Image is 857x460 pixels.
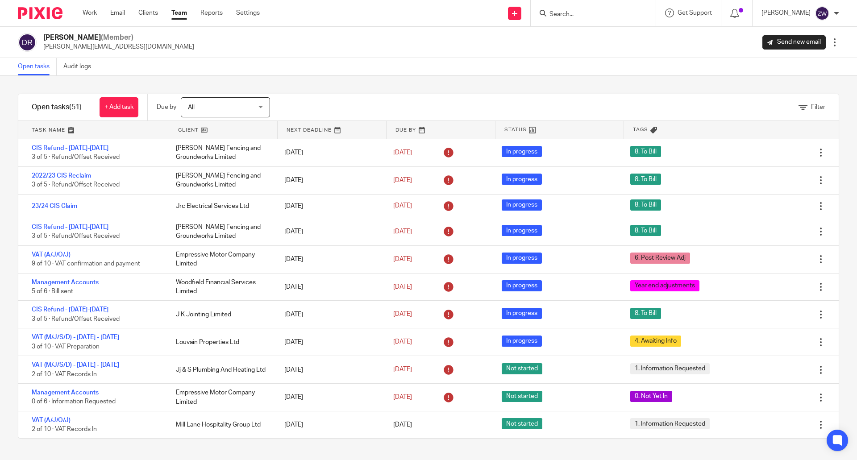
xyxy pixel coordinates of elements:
[43,42,194,51] p: [PERSON_NAME][EMAIL_ADDRESS][DOMAIN_NAME]
[167,274,275,301] div: Woodfield Financial Services Limited
[101,34,133,41] span: (Member)
[811,104,825,110] span: Filter
[32,145,108,151] a: CIS Refund - [DATE]-[DATE]
[167,384,275,411] div: Empressive Motor Company Limited
[502,280,542,291] span: In progress
[32,288,73,294] span: 5 of 6 · Bill sent
[630,336,681,347] span: 4. Awaiting Info
[32,417,71,423] a: VAT (A/J/O/J)
[393,177,412,183] span: [DATE]
[167,333,275,351] div: Louvain Properties Ltd
[167,361,275,379] div: Jj & S Plumbing And Heating Ltd
[502,146,542,157] span: In progress
[32,344,100,350] span: 3 of 10 · VAT Preparation
[171,8,187,17] a: Team
[32,371,97,377] span: 2 of 10 · VAT Records In
[393,203,412,209] span: [DATE]
[32,261,140,267] span: 9 of 10 · VAT confirmation and payment
[275,144,384,162] div: [DATE]
[502,253,542,264] span: In progress
[32,203,77,209] a: 23/24 CIS Claim
[138,8,158,17] a: Clients
[630,253,690,264] span: 6. Post Review Adj
[630,418,710,429] span: 1. Information Requested
[32,103,82,112] h1: Open tasks
[761,8,811,17] p: [PERSON_NAME]
[630,391,672,402] span: 0. Not Yet In
[43,33,194,42] h2: [PERSON_NAME]
[18,33,37,52] img: svg%3E
[32,307,108,313] a: CIS Refund - [DATE]-[DATE]
[393,339,412,345] span: [DATE]
[815,6,829,21] img: svg%3E
[32,390,99,396] a: Management Accounts
[630,146,661,157] span: 8. To Bill
[275,306,384,323] div: [DATE]
[504,126,527,133] span: Status
[393,149,412,156] span: [DATE]
[630,174,661,185] span: 8. To Bill
[32,427,97,433] span: 2 of 10 · VAT Records In
[275,278,384,296] div: [DATE]
[32,224,108,230] a: CIS Refund - [DATE]-[DATE]
[502,418,542,429] span: Not started
[32,279,99,286] a: Management Accounts
[18,7,62,19] img: Pixie
[502,308,542,319] span: In progress
[275,388,384,406] div: [DATE]
[502,391,542,402] span: Not started
[167,246,275,273] div: Empressive Motor Company Limited
[502,174,542,185] span: In progress
[167,416,275,434] div: Mill Lane Hospitality Group Ltd
[275,223,384,240] div: [DATE]
[502,225,542,236] span: In progress
[32,154,120,161] span: 3 of 5 · Refund/Offset Received
[393,284,412,290] span: [DATE]
[32,252,71,258] a: VAT (A/J/O/J)
[275,416,384,434] div: [DATE]
[32,316,120,322] span: 3 of 5 · Refund/Offset Received
[32,233,120,239] span: 3 of 5 · Refund/Offset Received
[393,394,412,400] span: [DATE]
[393,256,412,262] span: [DATE]
[188,104,195,111] span: All
[275,333,384,351] div: [DATE]
[630,363,710,374] span: 1. Information Requested
[32,334,119,340] a: VAT (M/J/S/D) - [DATE] - [DATE]
[63,58,98,75] a: Audit logs
[502,199,542,211] span: In progress
[393,422,412,428] span: [DATE]
[630,225,661,236] span: 8. To Bill
[502,336,542,347] span: In progress
[167,218,275,245] div: [PERSON_NAME] Fencing and Groundworks Limited
[236,8,260,17] a: Settings
[275,361,384,379] div: [DATE]
[32,173,91,179] a: 2022/23 CIS Reclaim
[393,366,412,373] span: [DATE]
[157,103,176,112] p: Due by
[275,171,384,189] div: [DATE]
[18,58,57,75] a: Open tasks
[630,199,661,211] span: 8. To Bill
[678,10,712,16] span: Get Support
[275,250,384,268] div: [DATE]
[393,228,412,235] span: [DATE]
[167,306,275,323] div: J K Jointing Limited
[110,8,125,17] a: Email
[393,311,412,318] span: [DATE]
[762,35,826,50] a: Send new email
[167,167,275,194] div: [PERSON_NAME] Fencing and Groundworks Limited
[630,308,661,319] span: 8. To Bill
[32,362,119,368] a: VAT (M/J/S/D) - [DATE] - [DATE]
[630,280,699,291] span: Year end adjustments
[549,11,629,19] input: Search
[633,126,648,133] span: Tags
[275,197,384,215] div: [DATE]
[167,139,275,166] div: [PERSON_NAME] Fencing and Groundworks Limited
[200,8,223,17] a: Reports
[100,97,138,117] a: + Add task
[32,182,120,188] span: 3 of 5 · Refund/Offset Received
[69,104,82,111] span: (51)
[502,363,542,374] span: Not started
[32,399,116,405] span: 0 of 6 · Information Requested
